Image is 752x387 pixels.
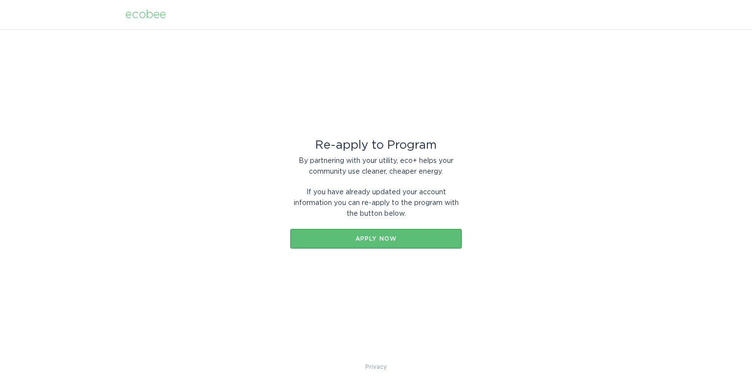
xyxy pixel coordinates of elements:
div: Apply now [295,236,457,242]
a: Privacy Policy & Terms of Use [365,362,387,372]
div: Re-apply to Program [290,140,462,151]
button: Apply now [290,229,462,249]
div: ecobee [125,9,166,20]
div: By partnering with your utility, eco+ helps your community use cleaner, cheaper energy. [290,156,462,177]
div: If you have already updated your account information you can re-apply to the program with the but... [290,187,462,219]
